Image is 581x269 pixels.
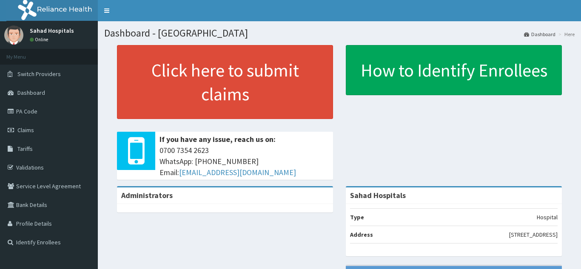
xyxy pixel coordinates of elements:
a: Dashboard [524,31,555,38]
img: User Image [4,25,23,45]
b: Type [350,213,364,221]
a: Click here to submit claims [117,45,333,119]
a: How to Identify Enrollees [346,45,562,95]
h1: Dashboard - [GEOGRAPHIC_DATA] [104,28,575,39]
p: Sahad Hospitals [30,28,74,34]
span: Tariffs [17,145,33,153]
b: Administrators [121,190,173,200]
span: Claims [17,126,34,134]
strong: Sahad Hospitals [350,190,406,200]
b: If you have any issue, reach us on: [159,134,276,144]
a: Online [30,37,50,42]
span: Switch Providers [17,70,61,78]
p: Hospital [537,213,558,221]
b: Address [350,231,373,238]
span: 0700 7354 2623 WhatsApp: [PHONE_NUMBER] Email: [159,145,329,178]
li: Here [556,31,575,38]
p: [STREET_ADDRESS] [509,230,558,239]
a: [EMAIL_ADDRESS][DOMAIN_NAME] [179,167,296,177]
span: Dashboard [17,89,45,96]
